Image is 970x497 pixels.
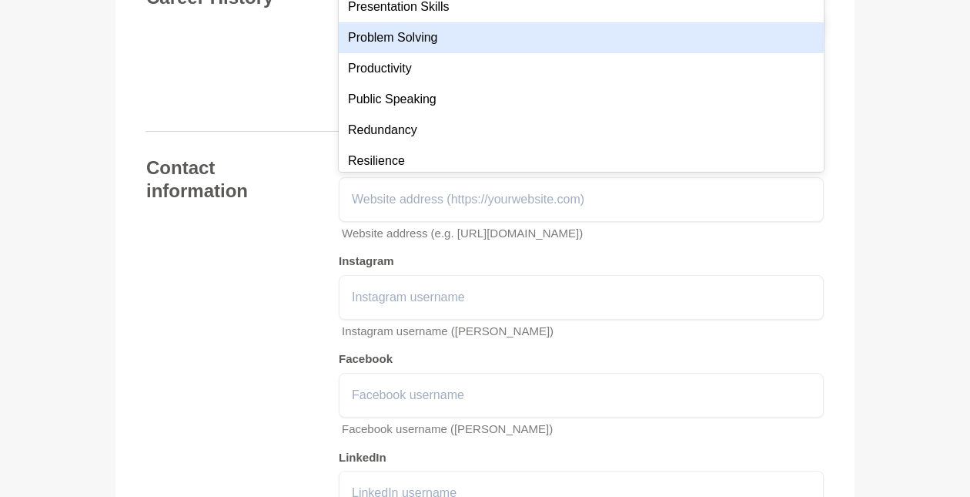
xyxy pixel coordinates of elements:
[339,177,824,222] input: Website address (https://yourwebsite.com)
[342,421,824,438] p: Facebook username ([PERSON_NAME])
[339,115,824,146] div: Redundancy
[342,225,824,243] p: Website address (e.g. [URL][DOMAIN_NAME])
[339,352,824,367] h5: Facebook
[146,156,308,203] h4: Contact information
[339,22,824,53] div: Problem Solving
[339,451,824,465] h5: LinkedIn
[339,84,824,115] div: Public Speaking
[339,146,824,176] div: Resilience
[339,373,824,418] input: Facebook username
[339,53,824,84] div: Productivity
[339,275,824,320] input: Instagram username
[339,254,824,269] h5: Instagram
[342,323,824,341] p: Instagram username ([PERSON_NAME])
